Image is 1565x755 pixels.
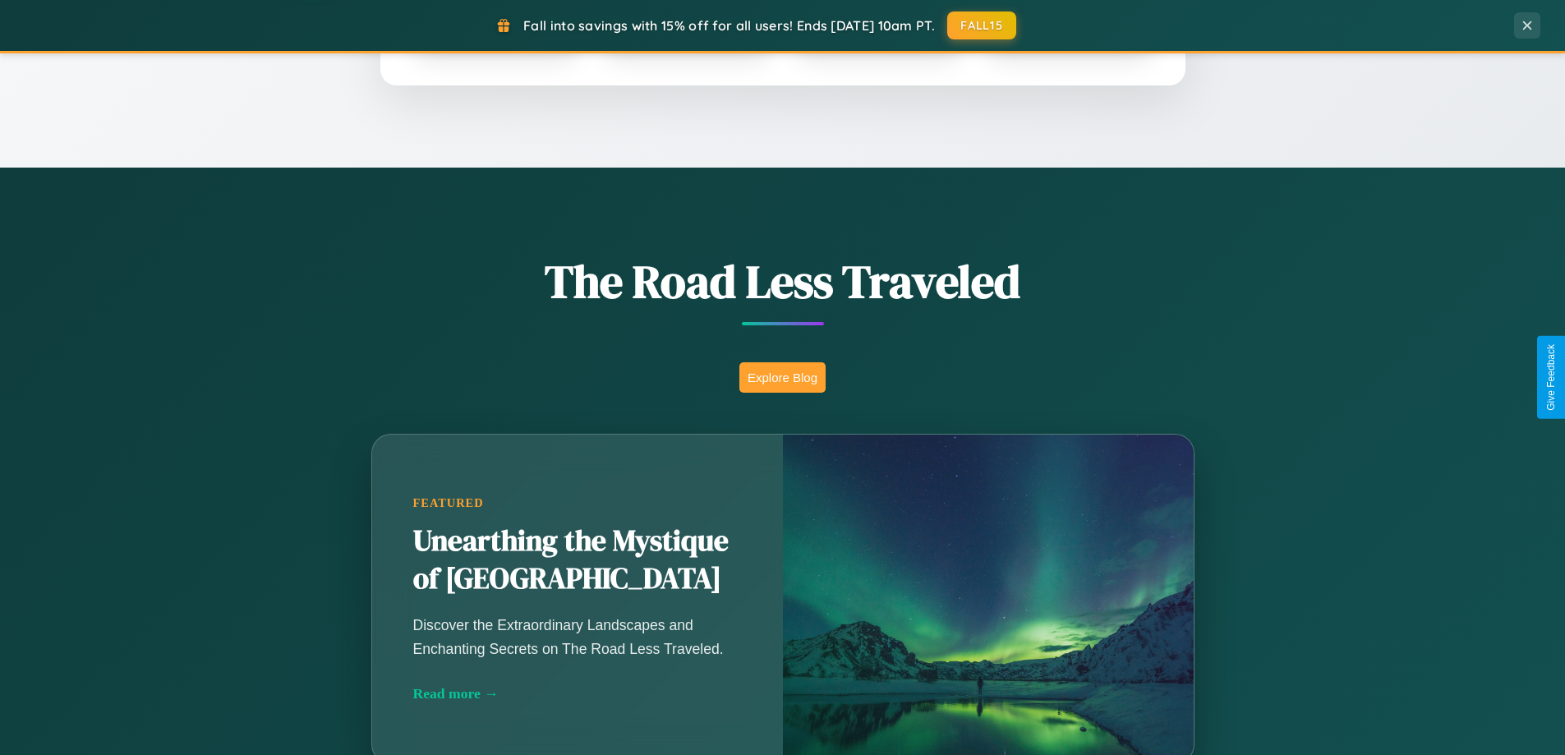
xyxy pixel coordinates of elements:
button: Explore Blog [739,362,826,393]
p: Discover the Extraordinary Landscapes and Enchanting Secrets on The Road Less Traveled. [413,614,742,660]
button: FALL15 [947,12,1016,39]
span: Fall into savings with 15% off for all users! Ends [DATE] 10am PT. [523,17,935,34]
div: Featured [413,496,742,510]
h1: The Road Less Traveled [290,250,1276,313]
h2: Unearthing the Mystique of [GEOGRAPHIC_DATA] [413,523,742,598]
div: Give Feedback [1545,344,1557,411]
div: Read more → [413,685,742,702]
